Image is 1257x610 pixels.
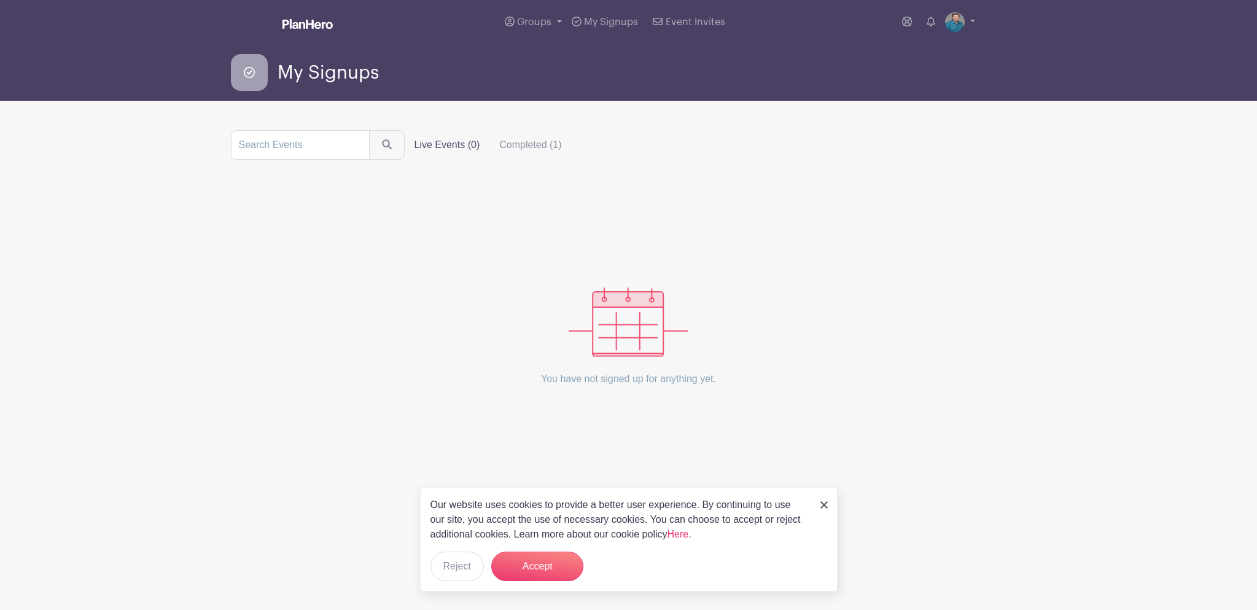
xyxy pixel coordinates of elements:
[430,552,484,581] button: Reject
[541,357,716,401] p: You have not signed up for anything yet.
[569,287,688,357] img: events_empty-56550af544ae17c43cc50f3ebafa394433d06d5f1891c01edc4b5d1d59cfda54.svg
[666,17,725,27] span: Event Invites
[667,529,689,539] a: Here
[489,133,571,157] label: Completed (1)
[405,133,490,157] label: Live Events (0)
[278,63,379,83] span: My Signups
[231,130,370,160] input: Search Events
[945,12,965,32] img: will_phelps-312x214.jpg
[584,17,638,27] span: My Signups
[517,17,551,27] span: Groups
[282,19,333,29] img: logo_white-6c42ec7e38ccf1d336a20a19083b03d10ae64f83f12c07503d8b9e83406b4c7d.svg
[405,133,572,157] div: filters
[491,552,583,581] button: Accept
[430,498,808,542] p: Our website uses cookies to provide a better user experience. By continuing to use our site, you ...
[820,501,828,509] img: close_button-5f87c8562297e5c2d7936805f587ecaba9071eb48480494691a3f1689db116b3.svg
